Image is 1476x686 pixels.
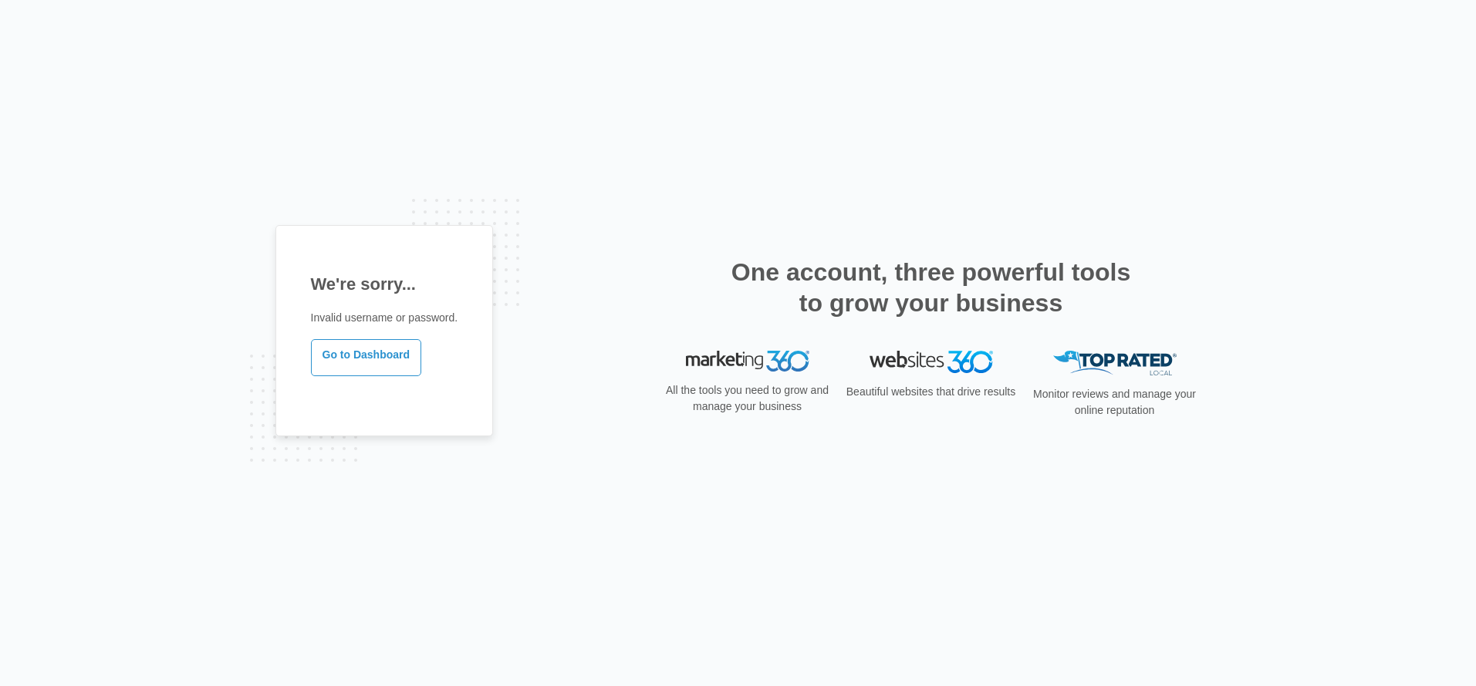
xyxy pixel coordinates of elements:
h1: We're sorry... [311,271,458,297]
p: Monitor reviews and manage your online reputation [1028,386,1201,419]
a: Go to Dashboard [311,339,422,376]
h2: One account, three powerful tools to grow your business [727,257,1136,318]
p: All the tools you need to grow and manage your business [661,382,834,415]
p: Invalid username or password. [311,310,458,326]
img: Websites 360 [870,351,993,373]
p: Beautiful websites that drive results [845,384,1018,400]
img: Top Rated Local [1053,351,1177,376]
img: Marketing 360 [686,351,809,372]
